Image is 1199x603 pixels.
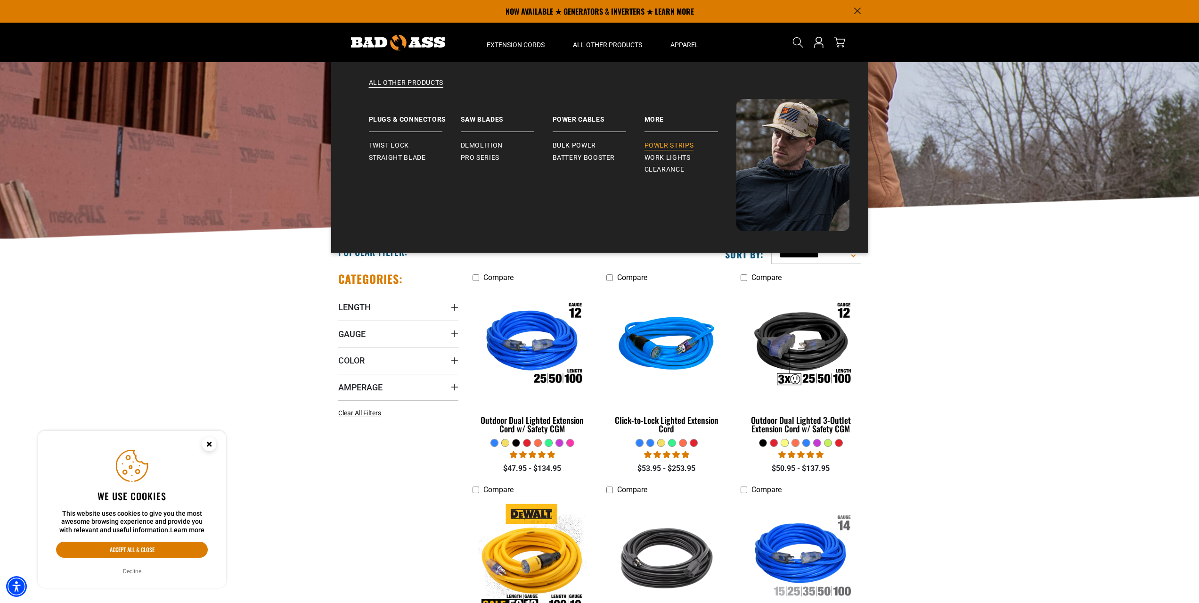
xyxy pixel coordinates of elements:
[338,347,458,373] summary: Color
[483,273,514,282] span: Compare
[606,287,726,438] a: blue Click-to-Lock Lighted Extension Cord
[461,154,499,162] span: Pro Series
[559,23,656,62] summary: All Other Products
[742,291,860,400] img: Outdoor Dual Lighted 3-Outlet Extension Cord w/ Safety CGM
[473,23,559,62] summary: Extension Cords
[170,526,204,534] a: This website uses cookies to give you the most awesome browsing experience and provide you with r...
[670,41,699,49] span: Apparel
[461,99,553,132] a: Saw Blades
[483,485,514,494] span: Compare
[553,99,644,132] a: Power Cables
[644,450,689,459] span: 4.87 stars
[461,141,503,150] span: Demolition
[56,490,208,502] h2: We use cookies
[338,321,458,347] summary: Gauge
[644,140,736,152] a: Power Strips
[644,164,736,176] a: Clearance
[751,485,782,494] span: Compare
[778,450,824,459] span: 4.80 stars
[192,431,226,460] button: Close this option
[338,408,385,418] a: Clear All Filters
[56,542,208,558] button: Accept all & close
[553,140,644,152] a: Bulk Power
[487,41,545,49] span: Extension Cords
[338,355,365,366] span: Color
[725,248,764,260] label: Sort by:
[751,273,782,282] span: Compare
[338,302,371,313] span: Length
[351,35,445,50] img: Bad Ass Extension Cords
[741,287,861,438] a: Outdoor Dual Lighted 3-Outlet Extension Cord w/ Safety CGM Outdoor Dual Lighted 3-Outlet Extensio...
[656,23,713,62] summary: Apparel
[369,141,409,150] span: Twist Lock
[606,463,726,474] div: $53.95 - $253.95
[350,78,849,99] a: All Other Products
[644,99,736,132] a: Battery Booster More Power Strips
[338,374,458,400] summary: Amperage
[369,154,426,162] span: Straight Blade
[811,23,826,62] a: Open this option
[607,291,726,400] img: blue
[617,273,647,282] span: Compare
[644,152,736,164] a: Work Lights
[369,152,461,164] a: Straight Blade
[741,463,861,474] div: $50.95 - $137.95
[573,41,642,49] span: All Other Products
[338,382,383,393] span: Amperage
[120,567,144,576] button: Decline
[644,165,685,174] span: Clearance
[461,152,553,164] a: Pro Series
[832,37,847,48] a: cart
[56,510,208,535] p: This website uses cookies to give you the most awesome browsing experience and provide you with r...
[606,416,726,433] div: Click-to-Lock Lighted Extension Cord
[553,154,615,162] span: Battery Booster
[369,99,461,132] a: Plugs & Connectors
[736,99,849,231] img: Bad Ass Extension Cords
[644,141,694,150] span: Power Strips
[38,431,226,588] aside: Cookie Consent
[473,287,593,438] a: Outdoor Dual Lighted Extension Cord w/ Safety CGM Outdoor Dual Lighted Extension Cord w/ Safety CGM
[338,409,381,417] span: Clear All Filters
[473,416,593,433] div: Outdoor Dual Lighted Extension Cord w/ Safety CGM
[791,35,806,50] summary: Search
[338,272,403,286] h2: Categories:
[617,485,647,494] span: Compare
[369,140,461,152] a: Twist Lock
[510,450,555,459] span: 4.83 stars
[553,152,644,164] a: Battery Booster
[473,463,593,474] div: $47.95 - $134.95
[338,294,458,320] summary: Length
[553,141,596,150] span: Bulk Power
[473,291,592,400] img: Outdoor Dual Lighted Extension Cord w/ Safety CGM
[338,246,408,258] h2: Popular Filter:
[338,329,366,339] span: Gauge
[644,154,691,162] span: Work Lights
[461,140,553,152] a: Demolition
[741,416,861,433] div: Outdoor Dual Lighted 3-Outlet Extension Cord w/ Safety CGM
[6,576,27,597] div: Accessibility Menu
